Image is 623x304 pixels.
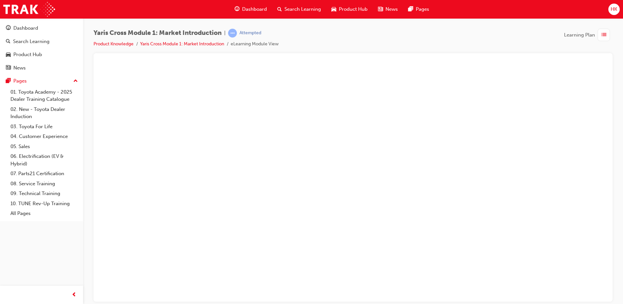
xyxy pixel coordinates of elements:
[8,199,80,209] a: 10. TUNE Rev-Up Training
[403,3,434,16] a: pages-iconPages
[8,122,80,132] a: 03. Toyota For Life
[224,29,225,37] span: |
[94,41,134,47] a: Product Knowledge
[3,2,55,17] img: Trak
[6,39,10,45] span: search-icon
[564,29,613,41] button: Learning Plan
[378,5,383,13] span: news-icon
[8,179,80,189] a: 08. Service Training
[6,65,11,71] span: news-icon
[284,6,321,13] span: Search Learning
[3,62,80,74] a: News
[416,6,429,13] span: Pages
[6,52,11,58] span: car-icon
[3,75,80,87] button: Pages
[331,5,336,13] span: car-icon
[8,169,80,179] a: 07. Parts21 Certification
[8,151,80,169] a: 06. Electrification (EV & Hybrid)
[272,3,326,16] a: search-iconSearch Learning
[8,131,80,142] a: 04. Customer Experience
[3,36,80,48] a: Search Learning
[72,291,77,299] span: prev-icon
[8,104,80,122] a: 02. New - Toyota Dealer Induction
[8,208,80,219] a: All Pages
[235,5,239,13] span: guage-icon
[140,41,224,47] a: Yaris Cross Module 1: Market Introduction
[8,87,80,104] a: 01. Toyota Academy - 2025 Dealer Training Catalogue
[385,6,398,13] span: News
[6,78,11,84] span: pages-icon
[8,142,80,152] a: 05. Sales
[373,3,403,16] a: news-iconNews
[6,25,11,31] span: guage-icon
[239,30,261,36] div: Attempted
[408,5,413,13] span: pages-icon
[326,3,373,16] a: car-iconProduct Hub
[608,4,620,15] button: HK
[13,24,38,32] div: Dashboard
[3,22,80,34] a: Dashboard
[13,51,42,58] div: Product Hub
[94,29,222,37] span: Yaris Cross Module 1: Market Introduction
[339,6,368,13] span: Product Hub
[277,5,282,13] span: search-icon
[242,6,267,13] span: Dashboard
[8,189,80,199] a: 09. Technical Training
[3,49,80,61] a: Product Hub
[601,31,606,39] span: list-icon
[13,77,27,85] div: Pages
[229,3,272,16] a: guage-iconDashboard
[611,6,617,13] span: HK
[564,31,595,39] span: Learning Plan
[231,40,279,48] li: eLearning Module View
[13,64,26,72] div: News
[13,38,50,45] div: Search Learning
[3,21,80,75] button: DashboardSearch LearningProduct HubNews
[73,77,78,85] span: up-icon
[228,29,237,38] span: learningRecordVerb_ATTEMPT-icon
